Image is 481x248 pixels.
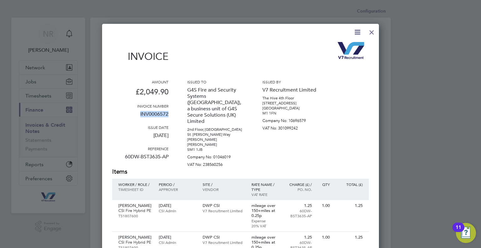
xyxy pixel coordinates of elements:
h3: Issued to [187,79,244,84]
h3: Invoice number [112,103,168,108]
p: Po. No. [285,187,312,192]
h3: Issue date [112,125,168,130]
p: CSI Fire Hybrid PE [118,240,153,245]
p: 1.00 [318,235,330,240]
p: V7 Recruitment Limited [203,240,245,245]
p: V7 Recruitment Limited [262,84,319,96]
p: 60DW-BST3635-AP [285,208,312,218]
p: 1.25 [336,203,363,208]
p: [PERSON_NAME] [187,137,244,142]
p: St. [PERSON_NAME] Way [187,132,244,137]
p: Company No: 10696579 [262,116,319,123]
p: Timesheet ID [118,187,153,192]
p: SM1 1JB [187,147,244,152]
p: [STREET_ADDRESS] [262,101,319,106]
p: M1 1FN [262,111,319,116]
p: Charge (£) / [285,182,312,187]
h3: Amount [112,79,168,84]
p: Approver [159,187,196,192]
p: Period / [159,182,196,187]
p: Total (£) [336,182,363,187]
p: [GEOGRAPHIC_DATA] [262,106,319,111]
p: The Hive 4th Floor [262,96,319,101]
p: 1.25 [285,235,312,240]
p: [PERSON_NAME] [187,142,244,147]
p: DWP CSI [203,235,245,240]
p: Rate name / type [251,182,279,192]
p: G4S Fire and Security Systems ([GEOGRAPHIC_DATA]), a business unit of G4S Secure Solutions (UK) L... [187,84,244,127]
p: mileage over 150+miles at 0.25p [251,203,279,218]
p: 20% VAT [251,223,279,228]
p: 1.25 [336,235,363,240]
p: CSI Admin [159,208,196,213]
p: VAT rate [251,192,279,197]
img: v7recruitment-logo-remittance.png [333,41,369,60]
p: Company No: 01046019 [187,152,244,160]
p: 1.25 [285,203,312,208]
p: V7 Recruitment Limited [203,208,245,213]
p: 60DW-BST3635-AP [112,151,168,167]
p: VAT No: 301099242 [262,123,319,131]
div: 11 [456,227,461,235]
p: 2nd Floor, [GEOGRAPHIC_DATA] [187,127,244,132]
p: TS1807600 [118,213,153,218]
p: Vendor [203,187,245,192]
p: CSI Admin [159,240,196,245]
p: QTY [318,182,330,187]
p: DWP CSI [203,203,245,208]
p: VAT No: 238560256 [187,160,244,167]
button: Open Resource Center, 11 new notifications [456,223,476,243]
p: CSI Fire Hybrid PE [118,208,153,213]
p: INV0006572 [112,108,168,125]
h1: Invoice [112,50,168,62]
h3: Issued by [262,79,319,84]
p: [PERSON_NAME] [118,203,153,208]
p: £2,049.90 [112,84,168,103]
p: Worker / Role / [118,182,153,187]
p: Site / [203,182,245,187]
h2: Items [112,167,369,176]
p: [DATE] [159,203,196,208]
p: [DATE] [112,130,168,146]
p: [DATE] [159,235,196,240]
p: 1.00 [318,203,330,208]
h3: Reference [112,146,168,151]
p: [PERSON_NAME] [118,235,153,240]
p: Expense [251,218,279,223]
